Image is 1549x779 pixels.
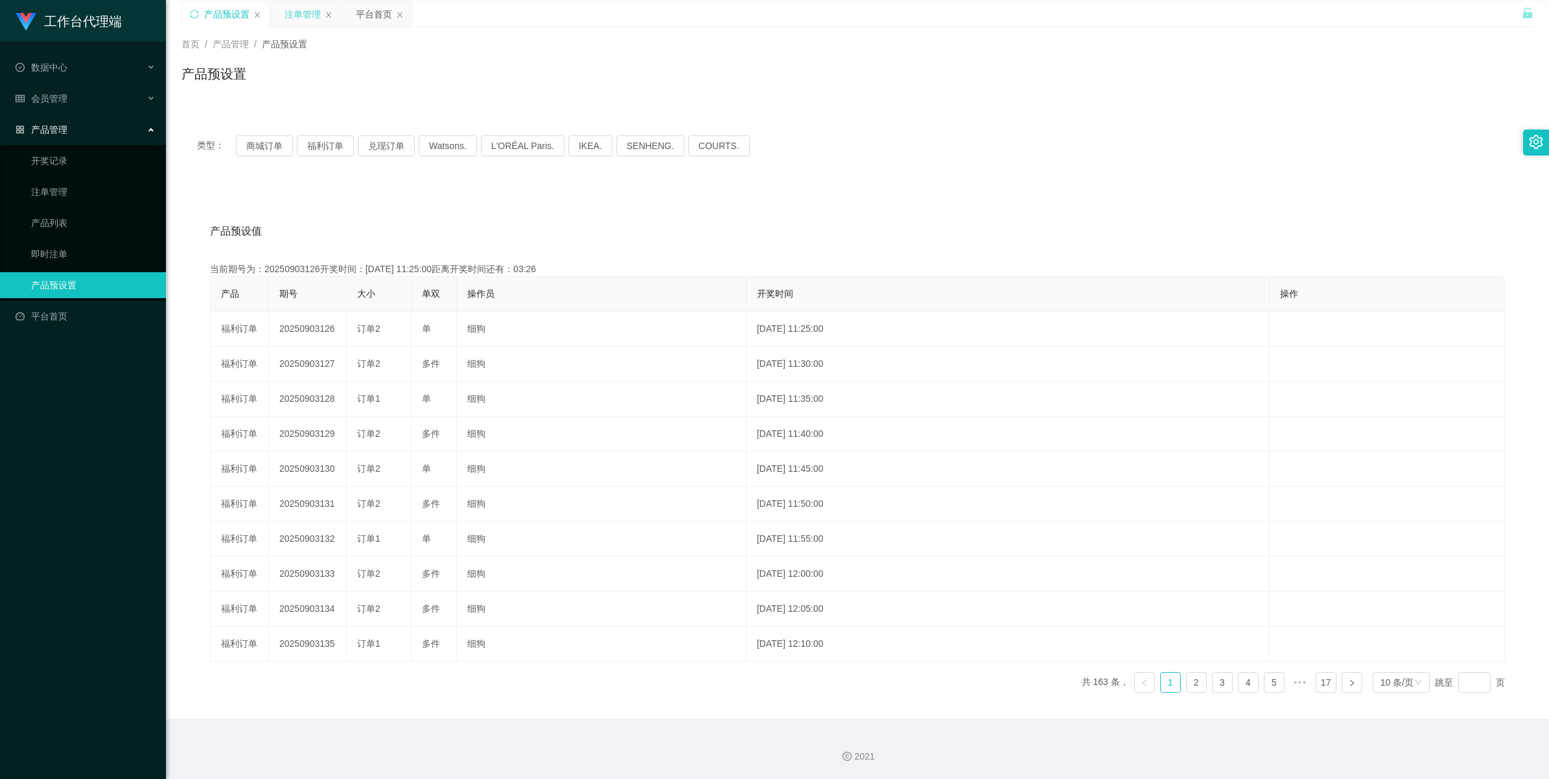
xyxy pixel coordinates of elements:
[1380,673,1414,692] div: 10 条/页
[357,288,375,299] span: 大小
[356,2,392,27] div: 平台首页
[269,592,347,627] td: 20250903134
[1213,673,1232,692] a: 3
[211,522,269,557] td: 福利订单
[1161,673,1180,692] a: 1
[422,498,440,509] span: 多件
[467,288,495,299] span: 操作员
[1141,679,1148,687] i: 图标: left
[16,63,25,72] i: 图标: check-circle-o
[1187,673,1206,692] a: 2
[31,272,156,298] a: 产品预设置
[1134,672,1155,693] li: 上一页
[16,94,25,103] i: 图标: table
[419,135,477,156] button: Watsons.
[254,39,257,49] span: /
[269,382,347,417] td: 20250903128
[1239,673,1258,692] a: 4
[16,62,67,73] span: 数据中心
[1264,672,1285,693] li: 5
[269,522,347,557] td: 20250903132
[211,452,269,487] td: 福利订单
[457,592,747,627] td: 细狗
[181,64,246,84] h1: 产品预设置
[357,568,380,579] span: 订单2
[269,452,347,487] td: 20250903130
[422,393,431,404] span: 单
[253,11,261,19] i: 图标: close
[457,557,747,592] td: 细狗
[31,148,156,174] a: 开奖记录
[1435,672,1505,693] div: 跳至 页
[568,135,612,156] button: IKEA.
[205,39,207,49] span: /
[211,557,269,592] td: 福利订单
[221,288,239,299] span: 产品
[31,210,156,236] a: 产品列表
[457,347,747,382] td: 细狗
[357,533,380,544] span: 订单1
[269,627,347,662] td: 20250903135
[747,382,1270,417] td: [DATE] 11:35:00
[211,312,269,347] td: 福利订单
[422,288,440,299] span: 单双
[422,323,431,334] span: 单
[16,93,67,104] span: 会员管理
[1280,288,1298,299] span: 操作
[616,135,684,156] button: SENHENG.
[1414,679,1422,688] i: 图标: down
[688,135,750,156] button: COURTS.
[481,135,565,156] button: L'ORÉAL Paris.
[457,312,747,347] td: 细狗
[236,135,293,156] button: 商城订单
[1316,672,1336,693] li: 17
[190,10,199,19] i: 图标: sync
[269,487,347,522] td: 20250903131
[1290,672,1310,693] span: •••
[747,347,1270,382] td: [DATE] 11:30:00
[325,11,332,19] i: 图标: close
[747,487,1270,522] td: [DATE] 11:50:00
[211,417,269,452] td: 福利订单
[747,592,1270,627] td: [DATE] 12:05:00
[1264,673,1284,692] a: 5
[181,39,200,49] span: 首页
[1342,672,1362,693] li: 下一页
[1082,672,1129,693] li: 共 163 条，
[357,638,380,649] span: 订单1
[747,452,1270,487] td: [DATE] 11:45:00
[297,135,354,156] button: 福利订单
[1529,135,1543,149] i: 图标: setting
[211,382,269,417] td: 福利订单
[1348,679,1356,687] i: 图标: right
[422,603,440,614] span: 多件
[269,347,347,382] td: 20250903127
[211,627,269,662] td: 福利订单
[457,522,747,557] td: 细狗
[1316,673,1336,692] a: 17
[757,288,793,299] span: 开奖时间
[1290,672,1310,693] li: 向后 5 页
[269,557,347,592] td: 20250903133
[357,323,380,334] span: 订单2
[357,393,380,404] span: 订单1
[422,638,440,649] span: 多件
[269,417,347,452] td: 20250903129
[457,417,747,452] td: 细狗
[211,487,269,522] td: 福利订单
[31,241,156,267] a: 即时注单
[269,312,347,347] td: 20250903126
[16,125,25,134] i: 图标: appstore-o
[197,135,236,156] span: 类型：
[176,750,1539,763] div: 2021
[843,752,852,761] i: 图标: copyright
[44,1,122,42] h1: 工作台代理端
[747,312,1270,347] td: [DATE] 11:25:00
[422,463,431,474] span: 单
[16,124,67,135] span: 产品管理
[747,417,1270,452] td: [DATE] 11:40:00
[457,627,747,662] td: 细狗
[211,592,269,627] td: 福利订单
[422,568,440,579] span: 多件
[211,347,269,382] td: 福利订单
